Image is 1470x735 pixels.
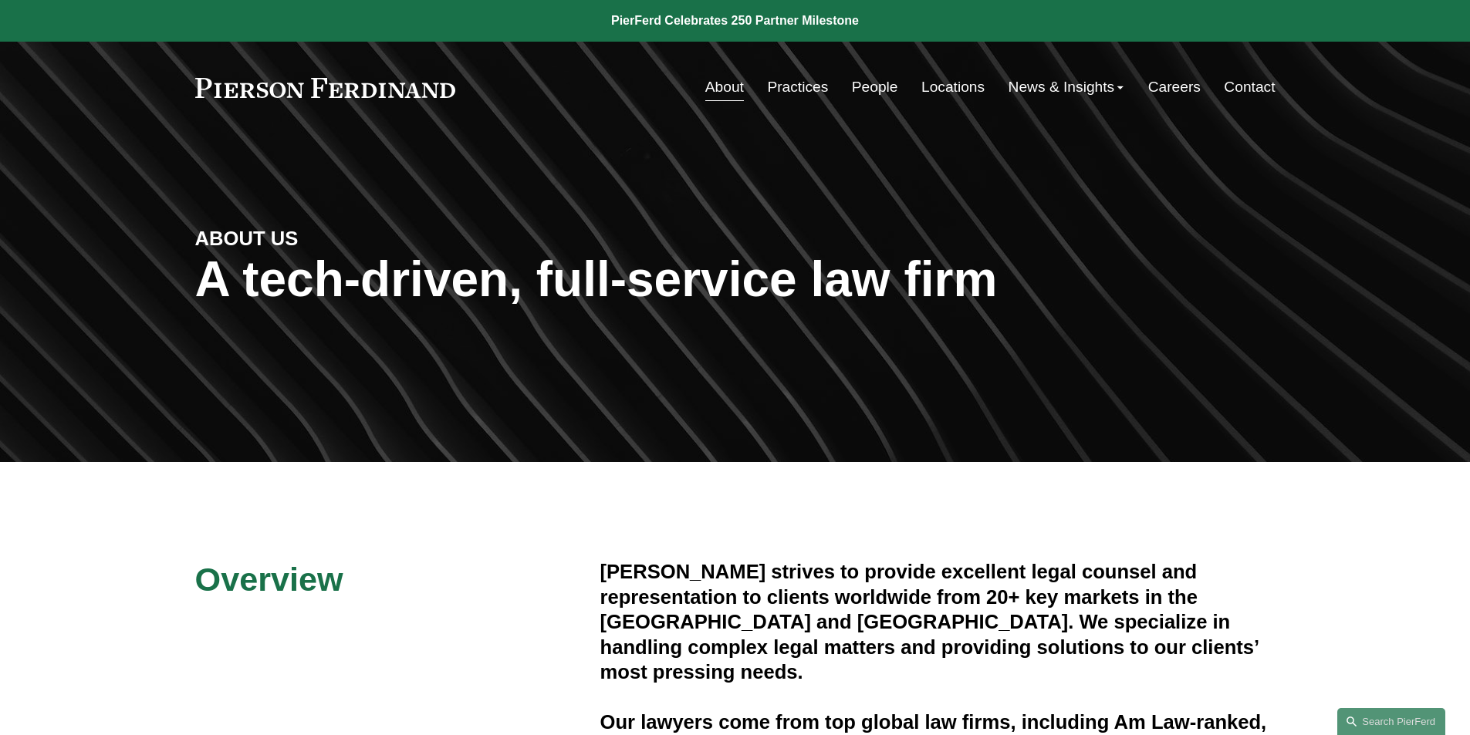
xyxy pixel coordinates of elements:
[1009,72,1125,102] a: folder dropdown
[195,251,1276,308] h1: A tech-driven, full-service law firm
[1224,72,1275,102] a: Contact
[600,559,1276,684] h4: [PERSON_NAME] strives to provide excellent legal counsel and representation to clients worldwide ...
[1337,708,1445,735] a: Search this site
[195,228,299,249] strong: ABOUT US
[921,72,985,102] a: Locations
[1148,72,1201,102] a: Careers
[767,72,828,102] a: Practices
[705,72,744,102] a: About
[852,72,898,102] a: People
[1009,74,1115,101] span: News & Insights
[195,561,343,598] span: Overview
